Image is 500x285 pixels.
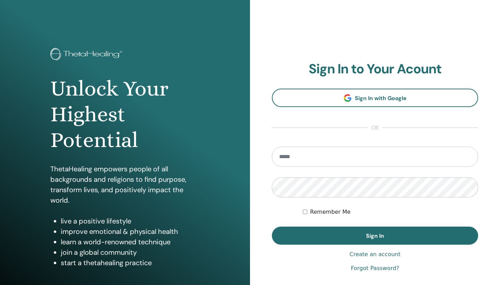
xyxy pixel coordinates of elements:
li: join a global community [61,247,200,258]
li: improve emotional & physical health [61,226,200,237]
a: Create an account [349,250,400,259]
h1: Unlock Your Highest Potential [50,76,200,153]
div: Keep me authenticated indefinitely or until I manually logout [303,208,478,216]
h2: Sign In to Your Acount [272,61,478,77]
button: Sign In [272,227,478,245]
a: Forgot Password? [351,264,399,272]
p: ThetaHealing empowers people of all backgrounds and religions to find purpose, transform lives, a... [50,164,200,205]
span: Sign In with Google [355,95,407,102]
li: start a thetahealing practice [61,258,200,268]
span: or [368,124,382,132]
li: live a positive lifestyle [61,216,200,226]
li: learn a world-renowned technique [61,237,200,247]
span: Sign In [366,232,384,239]
a: Sign In with Google [272,89,478,107]
label: Remember Me [310,208,351,216]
